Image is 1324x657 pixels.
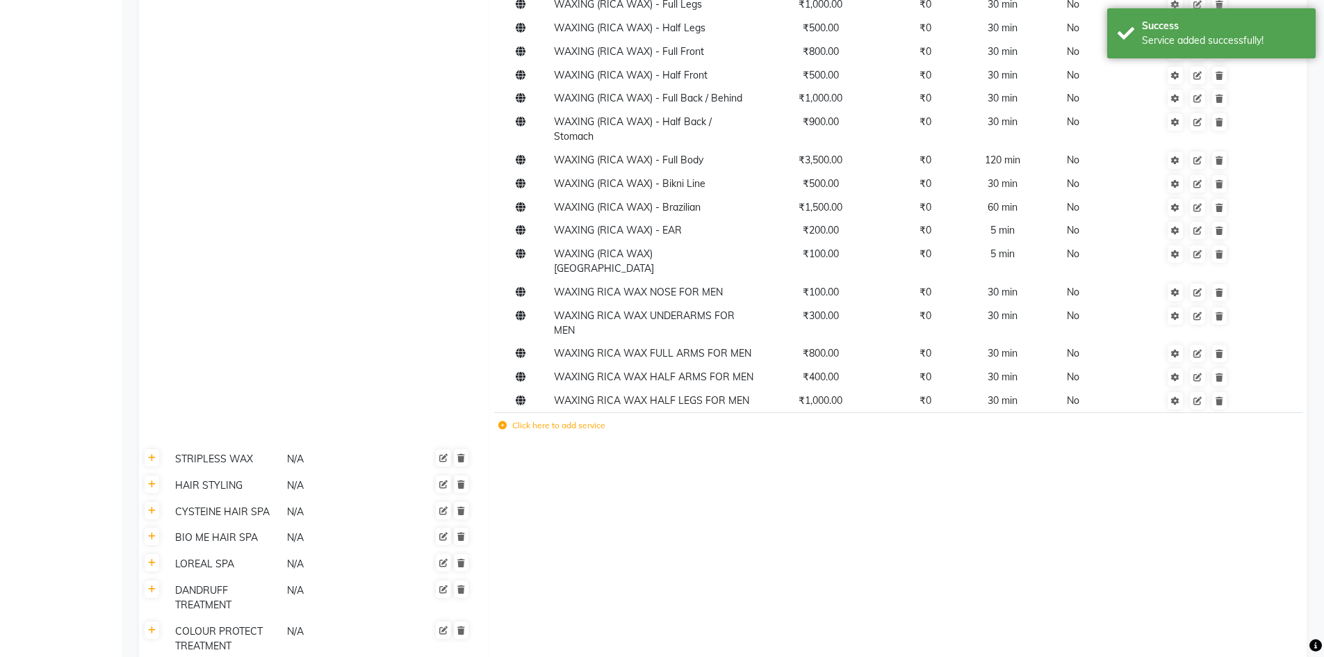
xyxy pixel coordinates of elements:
div: DANDRUFF TREATMENT [170,582,280,614]
span: No [1067,69,1079,81]
span: ₹0 [920,371,931,383]
div: STRIPLESS WAX [170,451,280,468]
span: No [1067,154,1079,166]
span: ₹500.00 [803,69,839,81]
span: 5 min [990,224,1015,236]
span: ₹300.00 [803,309,839,322]
span: ₹0 [920,92,931,104]
span: ₹900.00 [803,115,839,128]
span: ₹800.00 [803,45,839,58]
span: ₹0 [920,248,931,260]
span: ₹500.00 [803,177,839,190]
span: 30 min [988,371,1017,383]
span: WAXING (RICA WAX) - Full Back / Behind [554,92,742,104]
span: No [1067,394,1079,407]
span: No [1067,371,1079,383]
span: ₹1,500.00 [799,201,842,213]
span: ₹0 [920,69,931,81]
span: ₹800.00 [803,347,839,359]
span: 60 min [988,201,1017,213]
span: ₹200.00 [803,224,839,236]
span: No [1067,22,1079,34]
span: 30 min [988,394,1017,407]
span: No [1067,248,1079,260]
span: WAXING (RICA WAX) - Bikni Line [554,177,705,190]
span: No [1067,177,1079,190]
div: Service added successfully! [1142,33,1305,48]
span: ₹0 [920,394,931,407]
span: ₹0 [920,45,931,58]
span: ₹0 [920,115,931,128]
span: WAXING (RICA WAX) - Half Front [554,69,708,81]
span: 30 min [988,69,1017,81]
div: N/A [286,451,396,468]
span: WAXING (RICA WAX) - EAR [554,224,682,236]
div: HAIR STYLING [170,477,280,494]
span: WAXING RICA WAX FULL ARMS FOR MEN [554,347,751,359]
span: 5 min [990,248,1015,260]
span: WAXING RICA WAX NOSE FOR MEN [554,286,723,298]
span: ₹1,000.00 [799,394,842,407]
span: WAXING RICA WAX HALF ARMS FOR MEN [554,371,753,383]
span: WAXING (RICA WAX) [GEOGRAPHIC_DATA] [554,248,654,275]
span: No [1067,201,1079,213]
label: Click here to add service [498,419,605,432]
div: Success [1142,19,1305,33]
div: COLOUR PROTECT TREATMENT [170,623,280,655]
span: ₹100.00 [803,248,839,260]
div: N/A [286,623,396,655]
span: 30 min [988,286,1017,298]
span: No [1067,92,1079,104]
span: WAXING (RICA WAX) - Full Body [554,154,703,166]
div: N/A [286,582,396,614]
span: 30 min [988,177,1017,190]
span: 120 min [985,154,1020,166]
span: WAXING RICA WAX UNDERARMS FOR MEN [554,309,735,336]
span: ₹400.00 [803,371,839,383]
span: ₹0 [920,347,931,359]
div: N/A [286,503,396,521]
div: BIO ME HAIR SPA [170,529,280,546]
span: No [1067,347,1079,359]
div: CYSTEINE HAIR SPA [170,503,280,521]
span: No [1067,45,1079,58]
span: ₹0 [920,154,931,166]
span: ₹0 [920,309,931,322]
span: ₹100.00 [803,286,839,298]
span: WAXING RICA WAX HALF LEGS FOR MEN [554,394,749,407]
span: ₹0 [920,286,931,298]
span: 30 min [988,309,1017,322]
div: N/A [286,555,396,573]
span: WAXING (RICA WAX) - Half Legs [554,22,705,34]
span: 30 min [988,22,1017,34]
span: WAXING (RICA WAX) - Brazilian [554,201,701,213]
span: ₹3,500.00 [799,154,842,166]
span: 30 min [988,92,1017,104]
span: ₹0 [920,22,931,34]
div: N/A [286,529,396,546]
span: WAXING (RICA WAX) - Full Front [554,45,704,58]
span: No [1067,286,1079,298]
span: WAXING (RICA WAX) - Half Back / Stomach [554,115,712,143]
span: ₹500.00 [803,22,839,34]
span: ₹0 [920,177,931,190]
span: 30 min [988,115,1017,128]
span: ₹0 [920,224,931,236]
span: 30 min [988,347,1017,359]
span: No [1067,115,1079,128]
div: N/A [286,477,396,494]
span: ₹0 [920,201,931,213]
span: 30 min [988,45,1017,58]
span: ₹1,000.00 [799,92,842,104]
div: LOREAL SPA [170,555,280,573]
span: No [1067,309,1079,322]
span: No [1067,224,1079,236]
